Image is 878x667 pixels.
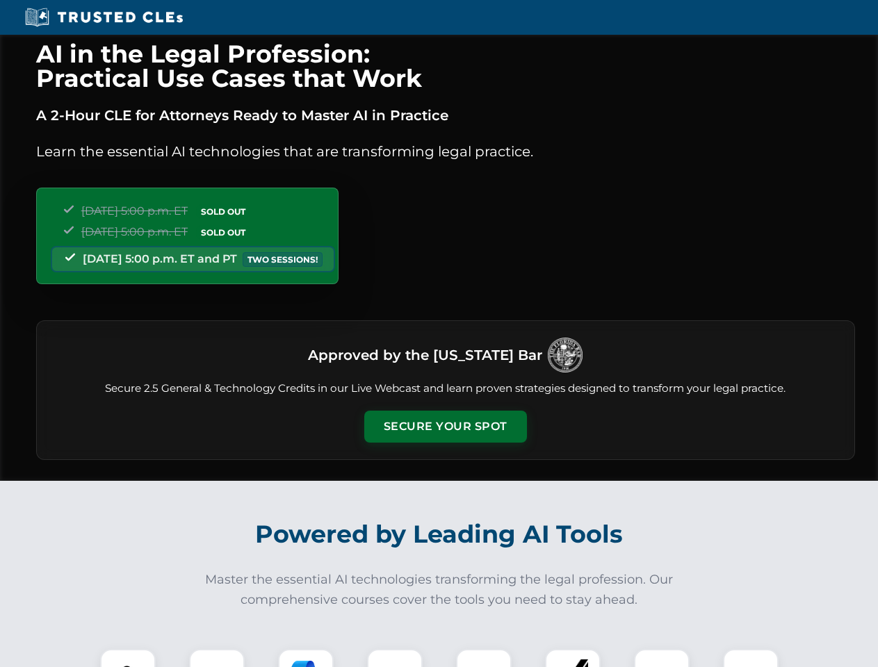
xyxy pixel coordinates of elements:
img: Trusted CLEs [21,7,187,28]
button: Secure Your Spot [364,411,527,443]
h2: Powered by Leading AI Tools [54,510,824,559]
img: Logo [548,338,583,372]
h1: AI in the Legal Profession: Practical Use Cases that Work [36,42,855,90]
h3: Approved by the [US_STATE] Bar [308,343,542,368]
p: A 2-Hour CLE for Attorneys Ready to Master AI in Practice [36,104,855,126]
span: [DATE] 5:00 p.m. ET [81,225,188,238]
span: SOLD OUT [196,204,250,219]
p: Learn the essential AI technologies that are transforming legal practice. [36,140,855,163]
span: SOLD OUT [196,225,250,240]
p: Master the essential AI technologies transforming the legal profession. Our comprehensive courses... [196,570,683,610]
span: [DATE] 5:00 p.m. ET [81,204,188,217]
p: Secure 2.5 General & Technology Credits in our Live Webcast and learn proven strategies designed ... [54,381,838,397]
